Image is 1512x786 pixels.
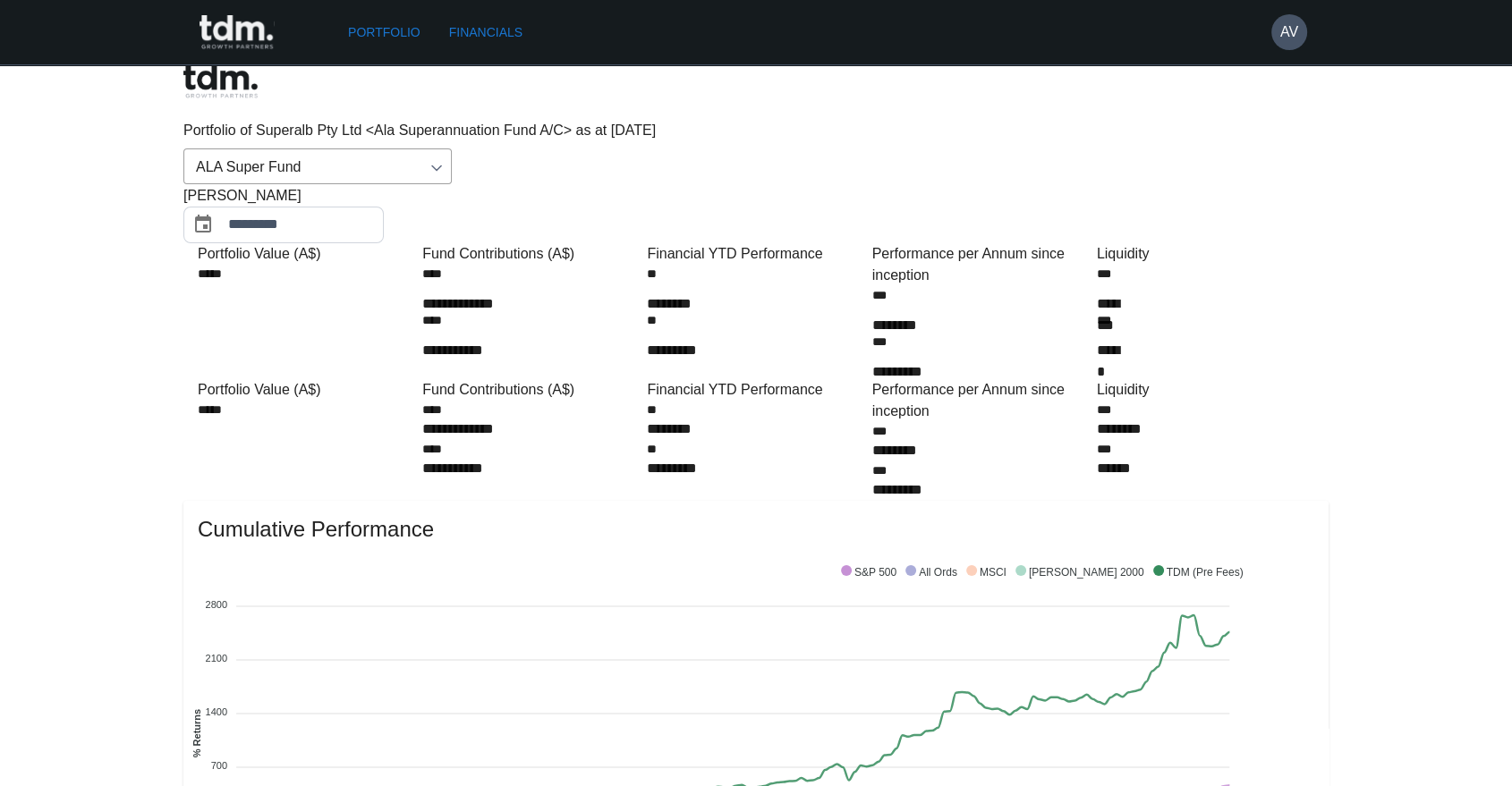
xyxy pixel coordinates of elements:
[198,243,415,265] div: Portfolio Value (A$)
[183,120,1329,141] p: Portfolio of Superalb Pty Ltd <Ala Superannuation Fund A/C> as at [DATE]
[198,379,415,401] div: Portfolio Value (A$)
[185,207,221,242] button: Choose date, selected date is Jul 31, 2025
[183,185,302,207] span: [PERSON_NAME]
[206,706,227,716] tspan: 1400
[905,566,957,579] span: All Ords
[872,243,1090,286] div: Performance per Annum since inception
[1153,566,1244,579] span: TDM (Pre Fees)
[1097,243,1314,265] div: Liquidity
[966,566,1007,579] span: MSCI
[442,16,530,49] a: Financials
[1280,21,1298,43] h6: AV
[211,759,227,770] tspan: 700
[872,379,1090,422] div: Performance per Annum since inception
[183,148,452,184] div: ALA Super Fund
[1015,566,1144,579] span: [PERSON_NAME] 2000
[191,709,202,757] text: % Returns
[841,566,896,579] span: S&P 500
[1097,379,1314,401] div: Liquidity
[422,379,640,401] div: Fund Contributions (A$)
[647,379,864,401] div: Financial YTD Performance
[1271,14,1307,50] button: AV
[198,515,1314,544] span: Cumulative Performance
[422,243,640,265] div: Fund Contributions (A$)
[206,598,227,609] tspan: 2800
[341,16,428,49] a: Portfolio
[206,652,227,663] tspan: 2100
[647,243,864,265] div: Financial YTD Performance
